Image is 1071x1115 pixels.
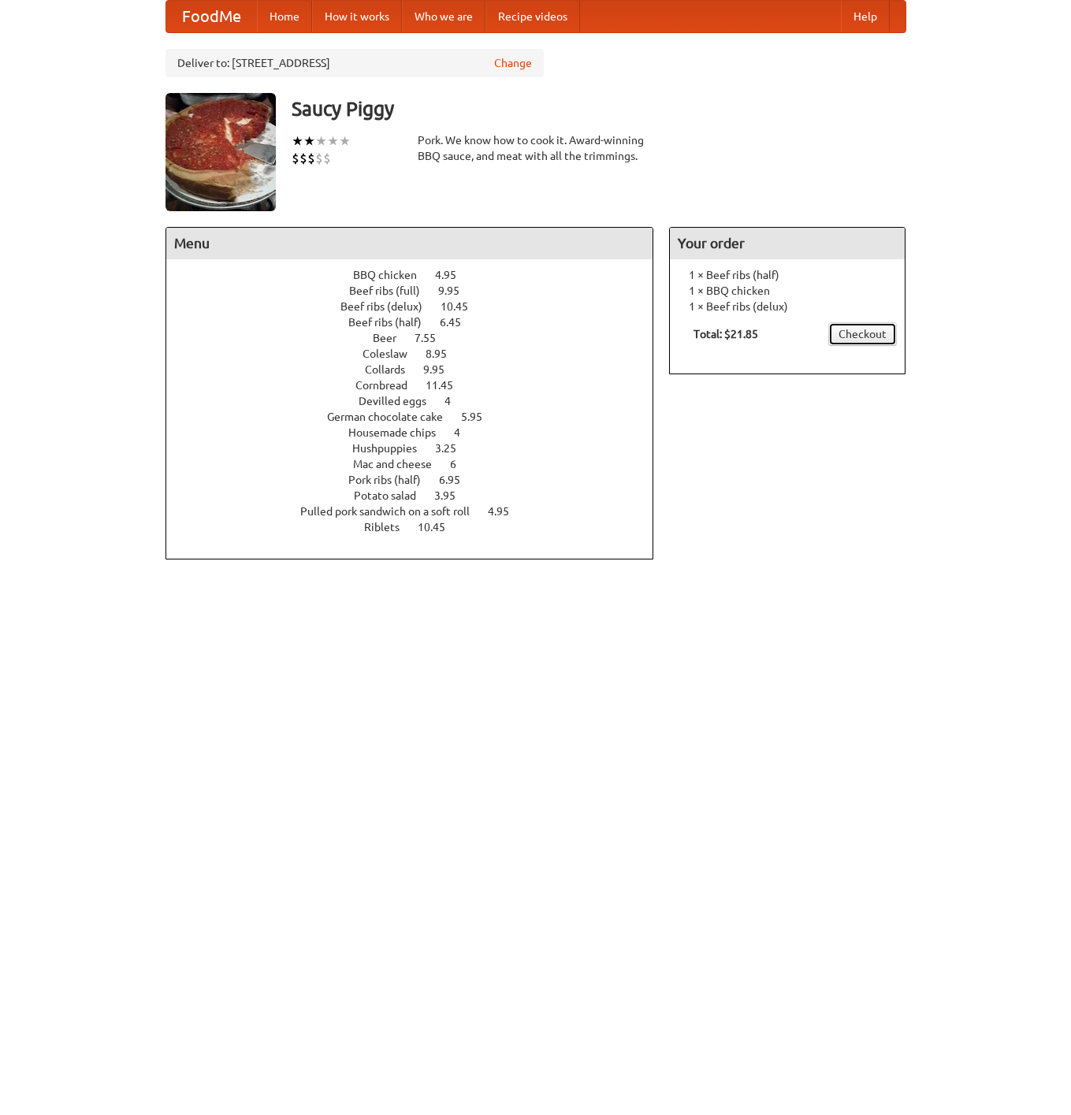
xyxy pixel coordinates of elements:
[694,328,758,340] b: Total: $21.85
[365,363,421,376] span: Collards
[315,132,327,150] li: ★
[426,348,463,360] span: 8.95
[678,267,897,283] li: 1 × Beef ribs (half)
[828,322,897,346] a: Checkout
[348,426,489,439] a: Housemade chips 4
[300,505,485,518] span: Pulled pork sandwich on a soft roll
[312,1,402,32] a: How it works
[363,348,423,360] span: Coleslaw
[364,521,415,533] span: Riblets
[257,1,312,32] a: Home
[454,426,476,439] span: 4
[485,1,580,32] a: Recipe videos
[441,300,484,313] span: 10.45
[355,379,482,392] a: Cornbread 11.45
[303,132,315,150] li: ★
[488,505,525,518] span: 4.95
[418,521,461,533] span: 10.45
[349,284,436,297] span: Beef ribs (full)
[373,332,465,344] a: Beer 7.55
[435,269,472,281] span: 4.95
[423,363,460,376] span: 9.95
[348,474,489,486] a: Pork ribs (half) 6.95
[364,521,474,533] a: Riblets 10.45
[352,442,433,455] span: Hushpuppies
[352,442,485,455] a: Hushpuppies 3.25
[353,269,485,281] a: BBQ chicken 4.95
[359,395,442,407] span: Devilled eggs
[450,458,472,470] span: 6
[339,132,351,150] li: ★
[418,132,654,164] div: Pork. We know how to cook it. Award-winning BBQ sauce, and meat with all the trimmings.
[307,150,315,167] li: $
[355,379,423,392] span: Cornbread
[349,284,489,297] a: Beef ribs (full) 9.95
[327,411,459,423] span: German chocolate cake
[353,458,448,470] span: Mac and cheese
[165,93,276,211] img: angular.jpg
[402,1,485,32] a: Who we are
[354,489,432,502] span: Potato salad
[327,411,511,423] a: German chocolate cake 5.95
[444,395,467,407] span: 4
[494,55,532,71] a: Change
[426,379,469,392] span: 11.45
[461,411,498,423] span: 5.95
[292,132,303,150] li: ★
[292,150,299,167] li: $
[165,49,544,77] div: Deliver to: [STREET_ADDRESS]
[363,348,476,360] a: Coleslaw 8.95
[440,316,477,329] span: 6.45
[348,474,437,486] span: Pork ribs (half)
[439,474,476,486] span: 6.95
[340,300,497,313] a: Beef ribs (delux) 10.45
[315,150,323,167] li: $
[323,150,331,167] li: $
[373,332,412,344] span: Beer
[327,132,339,150] li: ★
[166,1,257,32] a: FoodMe
[340,300,438,313] span: Beef ribs (delux)
[353,458,485,470] a: Mac and cheese 6
[435,442,472,455] span: 3.25
[434,489,471,502] span: 3.95
[166,228,653,259] h4: Menu
[354,489,485,502] a: Potato salad 3.95
[348,316,437,329] span: Beef ribs (half)
[348,316,490,329] a: Beef ribs (half) 6.45
[678,299,897,314] li: 1 × Beef ribs (delux)
[438,284,475,297] span: 9.95
[670,228,905,259] h4: Your order
[348,426,452,439] span: Housemade chips
[841,1,890,32] a: Help
[365,363,474,376] a: Collards 9.95
[299,150,307,167] li: $
[415,332,452,344] span: 7.55
[300,505,538,518] a: Pulled pork sandwich on a soft roll 4.95
[353,269,433,281] span: BBQ chicken
[359,395,480,407] a: Devilled eggs 4
[678,283,897,299] li: 1 × BBQ chicken
[292,93,906,125] h3: Saucy Piggy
